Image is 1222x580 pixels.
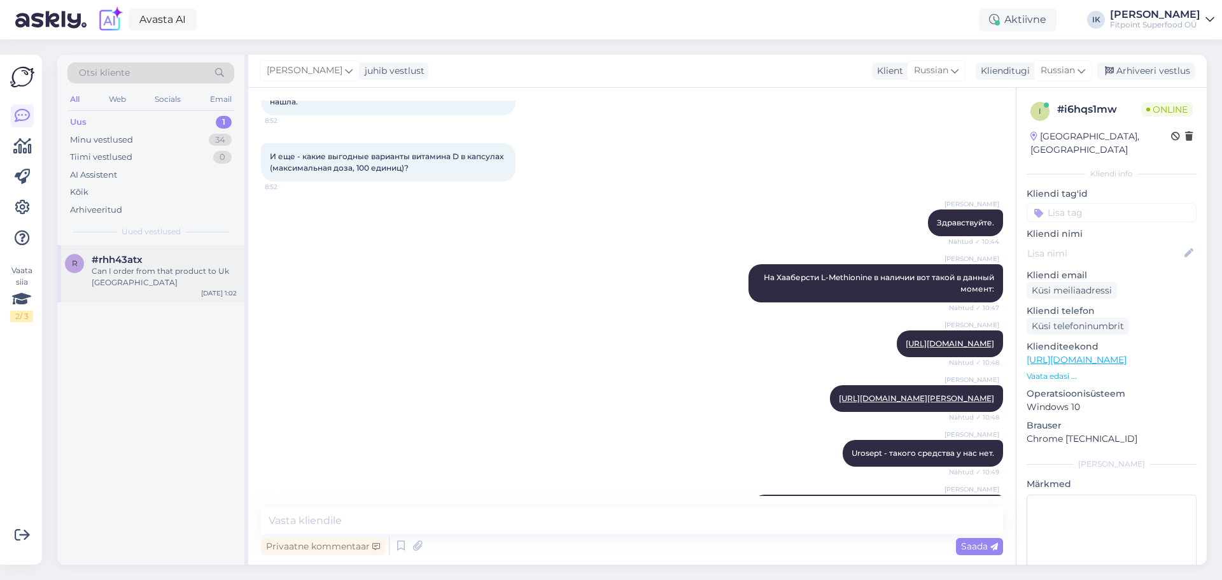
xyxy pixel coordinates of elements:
span: На Хааберсти L-Methionine в наличии вот такой в данный момент: [764,272,996,294]
a: [PERSON_NAME]Fitpoint Superfood OÜ [1110,10,1214,30]
p: Kliendi nimi [1027,227,1197,241]
p: Kliendi telefon [1027,304,1197,318]
div: Web [106,91,129,108]
span: Nähtud ✓ 10:48 [949,413,999,422]
span: [PERSON_NAME] [945,375,999,385]
a: [URL][DOMAIN_NAME][PERSON_NAME] [839,393,994,403]
span: Nähtud ✓ 10:48 [949,358,999,367]
div: Aktiivne [979,8,1057,31]
a: [URL][DOMAIN_NAME] [906,339,994,348]
p: Kliendi tag'id [1027,187,1197,201]
input: Lisa tag [1027,203,1197,222]
p: Chrome [TECHNICAL_ID] [1027,432,1197,446]
div: Privaatne kommentaar [261,538,385,555]
div: Email [207,91,234,108]
p: Märkmed [1027,477,1197,491]
div: Tiimi vestlused [70,151,132,164]
div: Kõik [70,186,88,199]
img: Askly Logo [10,65,34,89]
span: [PERSON_NAME] [267,64,342,78]
div: Uus [70,116,87,129]
div: Küsi meiliaadressi [1027,282,1117,299]
span: 8:52 [265,116,313,125]
p: Klienditeekond [1027,340,1197,353]
div: Fitpoint Superfood OÜ [1110,20,1200,30]
div: [PERSON_NAME] [1110,10,1200,20]
div: Can I order from that product to Uk [GEOGRAPHIC_DATA] [92,265,237,288]
div: # i6hqs1mw [1057,102,1141,117]
input: Lisa nimi [1027,246,1182,260]
div: Klienditugi [976,64,1030,78]
span: [PERSON_NAME] [945,430,999,439]
p: Brauser [1027,419,1197,432]
div: [GEOGRAPHIC_DATA], [GEOGRAPHIC_DATA] [1030,130,1171,157]
div: Klient [872,64,903,78]
span: i [1039,106,1041,116]
span: Nähtud ✓ 10:44 [948,237,999,246]
span: Russian [1041,64,1075,78]
span: #rhh43atx [92,254,143,265]
div: Kliendi info [1027,168,1197,180]
a: Avasta AI [129,9,197,31]
span: Здравствуйте. [937,218,994,227]
span: Online [1141,103,1193,117]
p: Windows 10 [1027,400,1197,414]
span: Nähtud ✓ 10:49 [949,467,999,477]
div: Socials [152,91,183,108]
div: IK [1087,11,1105,29]
span: 8:52 [265,182,313,192]
p: Operatsioonisüsteem [1027,387,1197,400]
span: Otsi kliente [79,66,130,80]
span: Russian [914,64,948,78]
span: [PERSON_NAME] [945,199,999,209]
div: 0 [213,151,232,164]
a: [URL][DOMAIN_NAME] [1027,354,1127,365]
span: Saada [961,541,998,552]
span: [PERSON_NAME] [945,254,999,264]
div: 34 [209,134,232,146]
div: [DATE] 1:02 [201,288,237,298]
span: Uued vestlused [122,226,181,237]
div: AI Assistent [70,169,117,181]
div: Minu vestlused [70,134,133,146]
div: Küsi telefoninumbrit [1027,318,1129,335]
span: Nähtud ✓ 10:47 [949,303,999,313]
img: explore-ai [97,6,123,33]
span: И еще - какие выгодные варианты витамина D в капсулах (максимальная доза, 100 единиц)? [270,152,505,173]
div: All [67,91,82,108]
div: Arhiveeritud [70,204,122,216]
div: Arhiveeri vestlus [1097,62,1195,80]
div: 2 / 3 [10,311,33,322]
span: [PERSON_NAME] [945,320,999,330]
div: juhib vestlust [360,64,425,78]
p: Kliendi email [1027,269,1197,282]
span: [PERSON_NAME] [945,485,999,494]
div: [PERSON_NAME] [1027,458,1197,470]
span: Urosept - такого средства у нас нет. [852,448,994,458]
p: Vaata edasi ... [1027,371,1197,382]
div: Vaata siia [10,265,33,322]
div: 1 [216,116,232,129]
span: r [72,258,78,268]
